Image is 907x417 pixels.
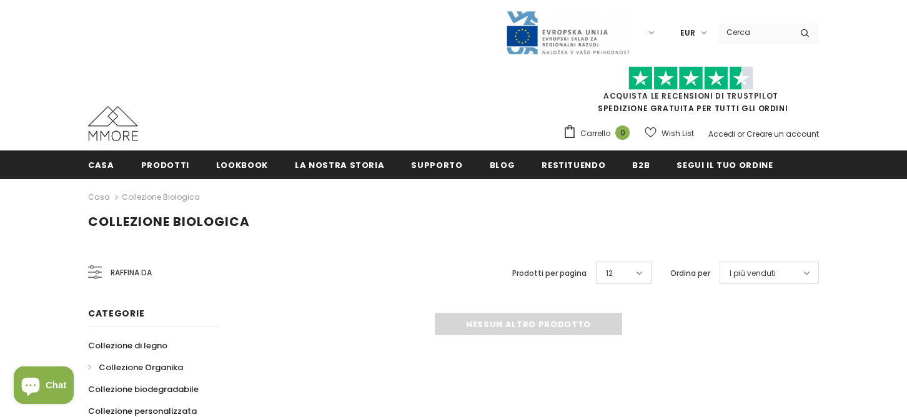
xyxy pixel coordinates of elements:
[88,307,144,320] span: Categorie
[88,150,114,179] a: Casa
[88,340,167,351] span: Collezione di legno
[88,405,197,417] span: Collezione personalizzata
[141,159,189,171] span: Prodotti
[122,192,200,202] a: Collezione biologica
[563,124,636,143] a: Carrello 0
[662,127,694,140] span: Wish List
[563,72,819,114] span: SPEDIZIONE GRATUITA PER TUTTI GLI ORDINI
[490,159,515,171] span: Blog
[542,159,605,171] span: Restituendo
[737,129,745,139] span: or
[708,129,735,139] a: Accedi
[111,266,152,280] span: Raffina da
[632,159,650,171] span: B2B
[88,378,199,400] a: Collezione biodegradabile
[216,159,268,171] span: Lookbook
[670,267,710,280] label: Ordina per
[295,159,384,171] span: La nostra storia
[88,335,167,356] a: Collezione di legno
[680,27,695,39] span: EUR
[88,383,199,395] span: Collezione biodegradabile
[505,27,630,37] a: Javni Razpis
[677,150,773,179] a: Segui il tuo ordine
[542,150,605,179] a: Restituendo
[730,267,776,280] span: I più venduti
[216,150,268,179] a: Lookbook
[645,122,694,144] a: Wish List
[512,267,587,280] label: Prodotti per pagina
[505,10,630,56] img: Javni Razpis
[10,366,77,407] inbox-online-store-chat: Shopify online store chat
[88,356,183,378] a: Collezione Organika
[490,150,515,179] a: Blog
[580,127,610,140] span: Carrello
[615,125,630,140] span: 0
[411,150,462,179] a: supporto
[141,150,189,179] a: Prodotti
[88,190,110,205] a: Casa
[628,66,753,91] img: Fidati di Pilot Stars
[295,150,384,179] a: La nostra storia
[606,267,613,280] span: 12
[88,159,114,171] span: Casa
[632,150,650,179] a: B2B
[411,159,462,171] span: supporto
[88,106,138,141] img: Casi MMORE
[603,91,778,101] a: Acquista le recensioni di TrustPilot
[99,361,183,373] span: Collezione Organika
[746,129,819,139] a: Creare un account
[677,159,773,171] span: Segui il tuo ordine
[88,213,250,230] span: Collezione biologica
[719,23,791,41] input: Search Site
